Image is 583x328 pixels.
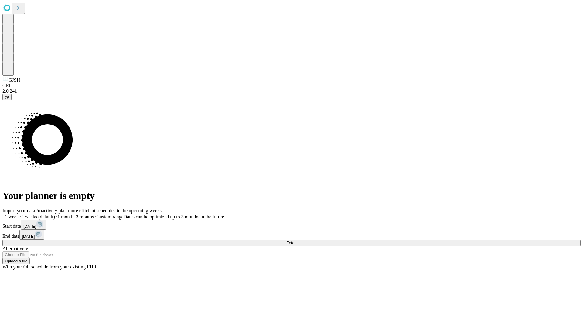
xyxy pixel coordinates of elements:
div: Start date [2,220,581,230]
div: 2.0.241 [2,88,581,94]
span: @ [5,95,9,99]
button: @ [2,94,12,100]
span: [DATE] [23,224,36,229]
h1: Your planner is empty [2,190,581,201]
span: Import your data [2,208,35,213]
div: End date [2,230,581,240]
button: [DATE] [21,220,46,230]
button: Fetch [2,240,581,246]
span: 3 months [76,214,94,219]
span: 1 week [5,214,19,219]
span: [DATE] [22,234,35,239]
span: Dates can be optimized up to 3 months in the future. [124,214,225,219]
span: With your OR schedule from your existing EHR [2,264,97,269]
span: 2 weeks (default) [21,214,55,219]
button: Upload a file [2,258,30,264]
span: Proactively plan more efficient schedules in the upcoming weeks. [35,208,163,213]
span: Alternatively [2,246,28,251]
span: 1 month [57,214,73,219]
button: [DATE] [19,230,44,240]
span: Fetch [286,241,296,245]
span: Custom range [96,214,123,219]
div: GEI [2,83,581,88]
span: GJSH [9,77,20,83]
